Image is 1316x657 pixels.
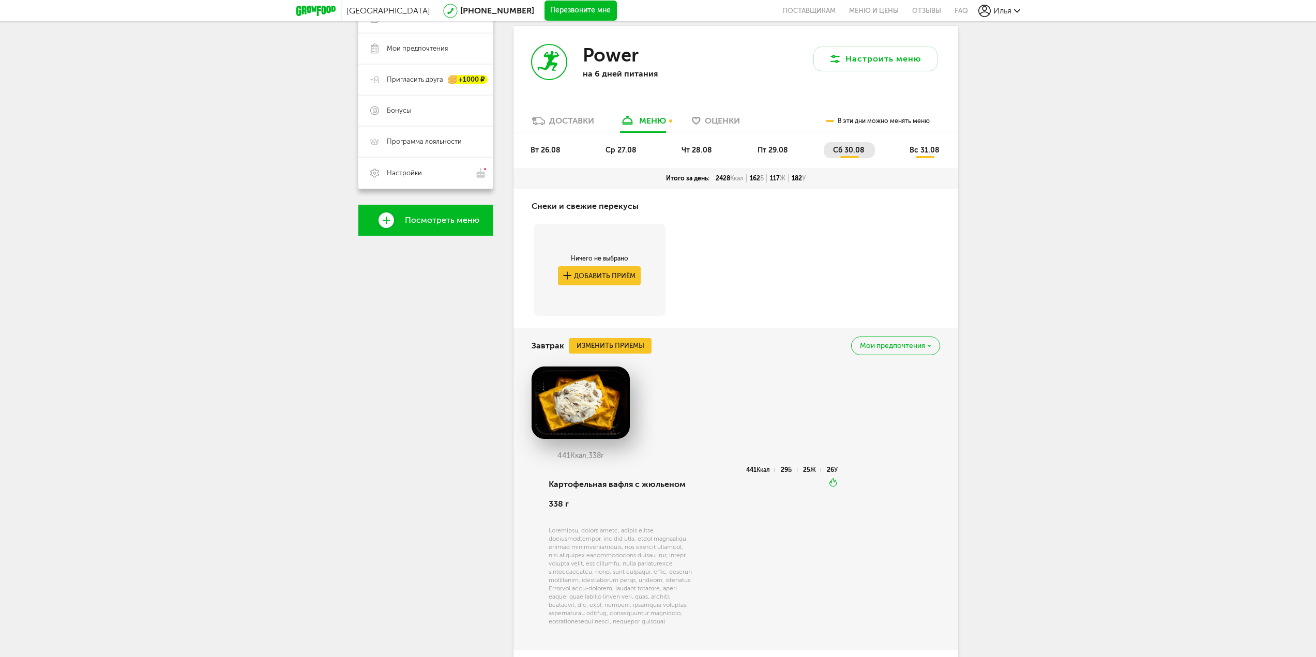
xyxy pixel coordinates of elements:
[358,205,493,236] a: Посмотреть меню
[583,69,717,79] p: на 6 дней питания
[833,146,865,155] span: сб 30.08
[757,466,770,473] span: Ккал
[803,468,821,472] div: 25
[532,196,639,216] h4: Снеки и свежие перекусы
[405,216,479,225] span: Посмотреть меню
[387,75,443,84] span: Пригласить друга
[358,33,493,64] a: Мои предпочтения
[358,157,493,189] a: Настройки
[532,452,630,460] div: 441 338
[544,1,617,21] button: Перезвоните мне
[549,526,692,625] div: Loremipsu, dolors ametc, adipis elitse doeiusmodtempor, incidid utla, etdol magnaaliqu, enimad mi...
[531,146,561,155] span: вт 26.08
[767,174,789,182] div: 117
[387,169,422,178] span: Настройки
[713,174,747,182] div: 2428
[358,126,493,157] a: Программа лояльности
[746,468,775,472] div: 441
[358,95,493,126] a: Бонусы
[834,466,838,473] span: У
[387,44,448,53] span: Мои предпочтения
[758,146,788,155] span: пт 29.08
[549,467,692,522] div: Картофельная вафля с жюльеном 338 г
[387,137,462,146] span: Программа лояльности
[558,266,641,285] button: Добавить приём
[730,175,744,182] span: Ккал
[682,146,712,155] span: чт 28.08
[663,174,713,182] div: Итого за день:
[615,115,671,132] a: меню
[860,342,925,349] span: Мои предпочтения
[532,336,564,356] h4: Завтрак
[789,174,809,182] div: 182
[532,366,630,439] img: big_Arqr668XpuT4ktqJ.png
[705,116,740,126] span: Оценки
[780,175,785,182] span: Ж
[601,451,604,460] span: г
[788,466,792,473] span: Б
[639,116,666,126] div: меню
[558,254,641,263] div: Ничего не выбрано
[781,468,797,472] div: 29
[760,175,764,182] span: Б
[526,115,599,132] a: Доставки
[448,75,488,84] div: +1000 ₽
[570,451,588,460] span: Ккал,
[826,111,930,132] div: В эти дни можно менять меню
[460,6,534,16] a: [PHONE_NUMBER]
[910,146,940,155] span: вс 31.08
[549,116,594,126] div: Доставки
[569,338,652,354] button: Изменить приемы
[810,466,816,473] span: Ж
[358,64,493,95] a: Пригласить друга +1000 ₽
[813,47,937,71] button: Настроить меню
[346,6,430,16] span: [GEOGRAPHIC_DATA]
[993,6,1011,16] span: Илья
[747,174,767,182] div: 162
[687,115,745,132] a: Оценки
[802,175,806,182] span: У
[606,146,637,155] span: ср 27.08
[387,106,411,115] span: Бонусы
[583,44,639,66] h3: Power
[827,468,838,472] div: 26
